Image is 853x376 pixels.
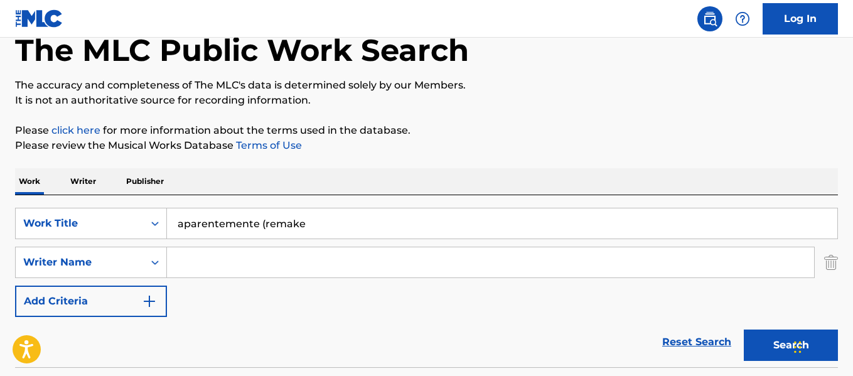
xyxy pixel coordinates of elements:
[702,11,717,26] img: search
[233,139,302,151] a: Terms of Use
[15,31,469,69] h1: The MLC Public Work Search
[763,3,838,35] a: Log In
[730,6,755,31] div: Help
[15,9,63,28] img: MLC Logo
[51,124,100,136] a: click here
[824,247,838,278] img: Delete Criterion
[790,316,853,376] iframe: Chat Widget
[790,316,853,376] div: Widget de chat
[15,78,838,93] p: The accuracy and completeness of The MLC's data is determined solely by our Members.
[15,123,838,138] p: Please for more information about the terms used in the database.
[122,168,168,195] p: Publisher
[142,294,157,309] img: 9d2ae6d4665cec9f34b9.svg
[15,93,838,108] p: It is not an authoritative source for recording information.
[67,168,100,195] p: Writer
[697,6,722,31] a: Public Search
[735,11,750,26] img: help
[23,216,136,231] div: Work Title
[15,208,838,367] form: Search Form
[794,328,802,366] div: Arrastrar
[15,168,44,195] p: Work
[15,286,167,317] button: Add Criteria
[15,138,838,153] p: Please review the Musical Works Database
[23,255,136,270] div: Writer Name
[656,328,738,356] a: Reset Search
[744,330,838,361] button: Search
